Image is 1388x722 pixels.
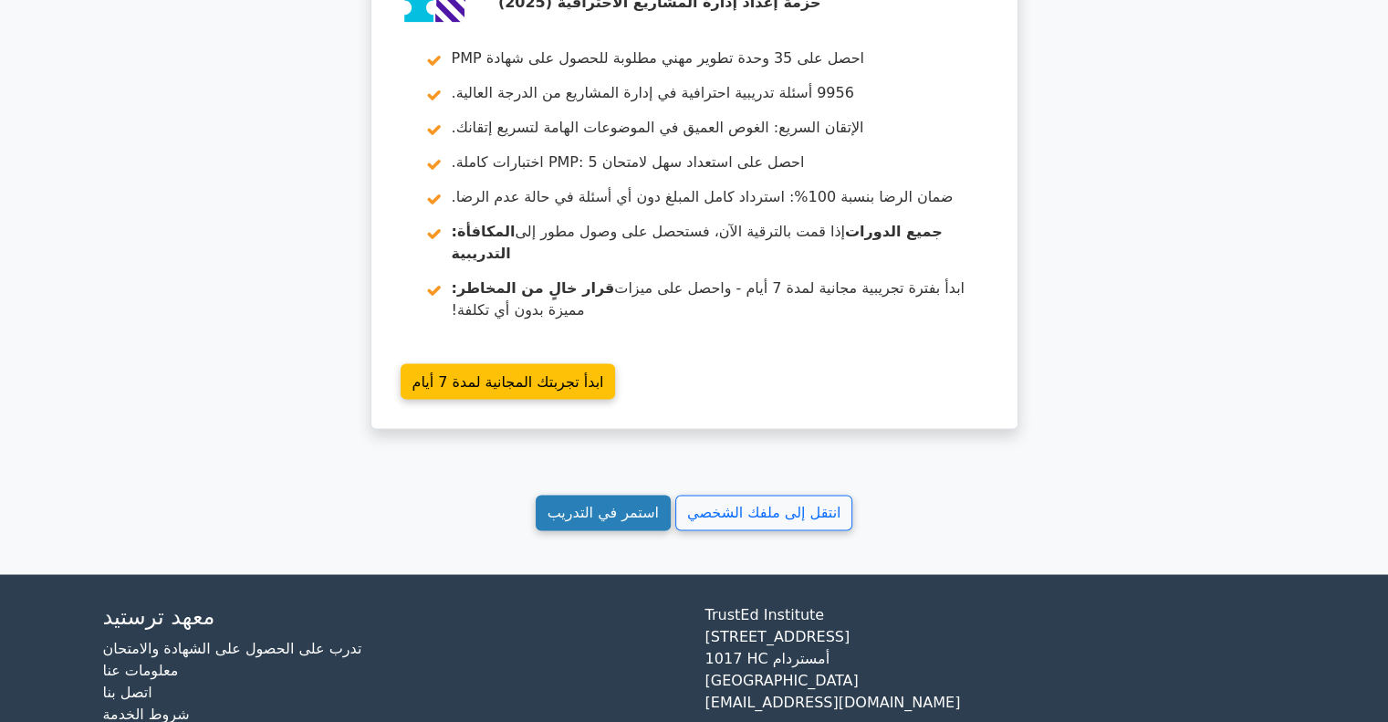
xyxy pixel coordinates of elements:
font: TrustEd Institute [705,605,825,623]
font: [GEOGRAPHIC_DATA] [705,671,859,688]
font: [EMAIL_ADDRESS][DOMAIN_NAME] [705,693,961,710]
a: اتصل بنا [103,683,152,700]
a: استمر في التدريب [536,495,671,530]
a: ابدأ تجربتك المجانية لمدة 7 أيام [401,363,616,399]
font: معهد ترستيد [103,603,215,629]
font: [STREET_ADDRESS] [705,627,851,644]
font: 1017 HC أمستردام [705,649,830,666]
a: شروط الخدمة [103,705,190,722]
a: انتقل إلى ملفك الشخصي [675,495,852,530]
a: تدرب على الحصول على الشهادة والامتحان [103,639,362,656]
font: انتقل إلى ملفك الشخصي [687,504,840,521]
a: معلومات عنا [103,661,179,678]
font: استمر في التدريب [548,504,659,521]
